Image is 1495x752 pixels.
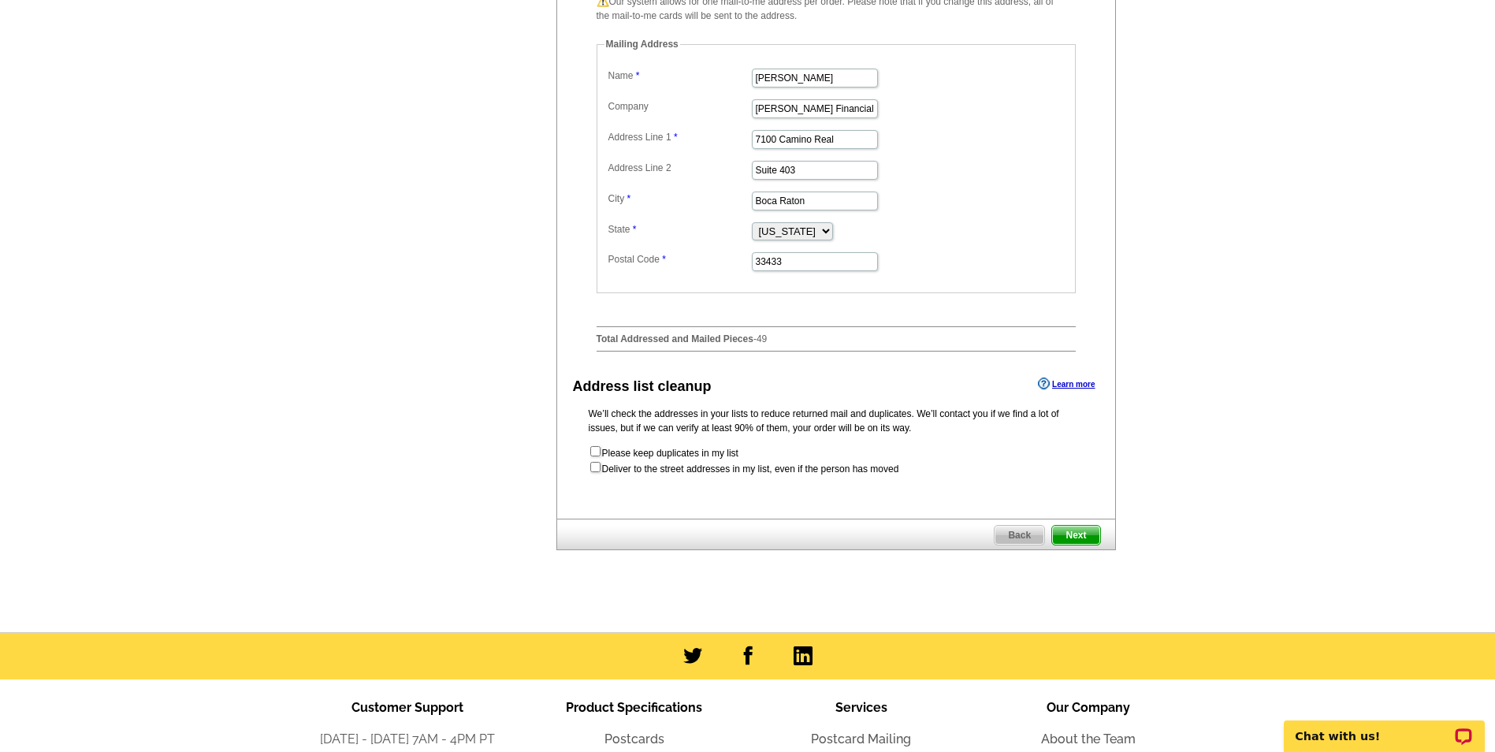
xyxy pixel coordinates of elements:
span: Next [1052,526,1099,545]
form: Please keep duplicates in my list Deliver to the street addresses in my list, even if the person ... [589,445,1084,476]
span: Services [835,700,887,715]
label: Company [608,99,750,114]
label: Postal Code [608,252,750,266]
a: Postcards [604,732,664,746]
label: Address Line 2 [608,161,750,175]
a: Postcard Mailing [811,732,911,746]
span: 49 [757,333,767,344]
strong: Total Addressed and Mailed Pieces [597,333,753,344]
span: Back [995,526,1044,545]
span: Customer Support [351,700,463,715]
label: Name [608,69,750,83]
li: [DATE] - [DATE] 7AM - 4PM PT [294,730,521,749]
span: Product Specifications [566,700,702,715]
p: We’ll check the addresses in your lists to reduce returned mail and duplicates. We’ll contact you... [589,407,1084,435]
legend: Mailing Address [604,37,680,51]
a: Back [994,525,1045,545]
label: State [608,222,750,236]
span: Our Company [1047,700,1130,715]
label: City [608,192,750,206]
a: About the Team [1041,732,1136,746]
a: Learn more [1038,378,1095,390]
label: Address Line 1 [608,130,750,144]
div: Address list cleanup [573,376,712,397]
iframe: LiveChat chat widget [1274,702,1495,752]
